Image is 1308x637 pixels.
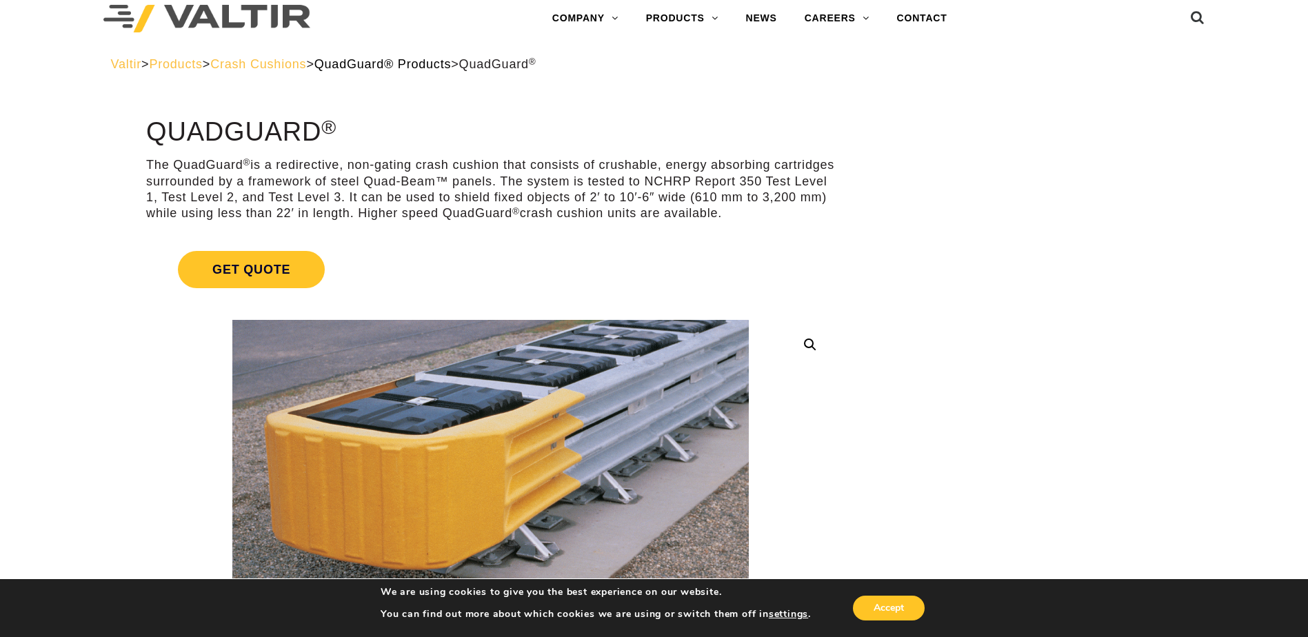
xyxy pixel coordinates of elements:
a: Valtir [111,57,141,71]
sup: ® [243,157,251,168]
button: Accept [853,596,925,620]
button: settings [769,608,808,620]
p: We are using cookies to give you the best experience on our website. [381,586,811,598]
h1: QuadGuard [146,118,835,147]
div: > > > > [111,57,1198,72]
p: The QuadGuard is a redirective, non-gating crash cushion that consists of crushable, energy absor... [146,157,835,222]
sup: ® [512,206,520,216]
span: QuadGuard [459,57,536,71]
sup: ® [529,57,536,67]
img: Valtir [103,5,310,33]
a: PRODUCTS [632,5,732,32]
a: COMPANY [539,5,632,32]
a: Crash Cushions [210,57,306,71]
p: You can find out more about which cookies we are using or switch them off in . [381,608,811,620]
span: Get Quote [178,251,325,288]
a: Products [149,57,202,71]
a: CONTACT [883,5,961,32]
a: NEWS [732,5,791,32]
a: QuadGuard® Products [314,57,452,71]
a: CAREERS [791,5,883,32]
sup: ® [321,116,336,138]
a: Get Quote [146,234,835,305]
